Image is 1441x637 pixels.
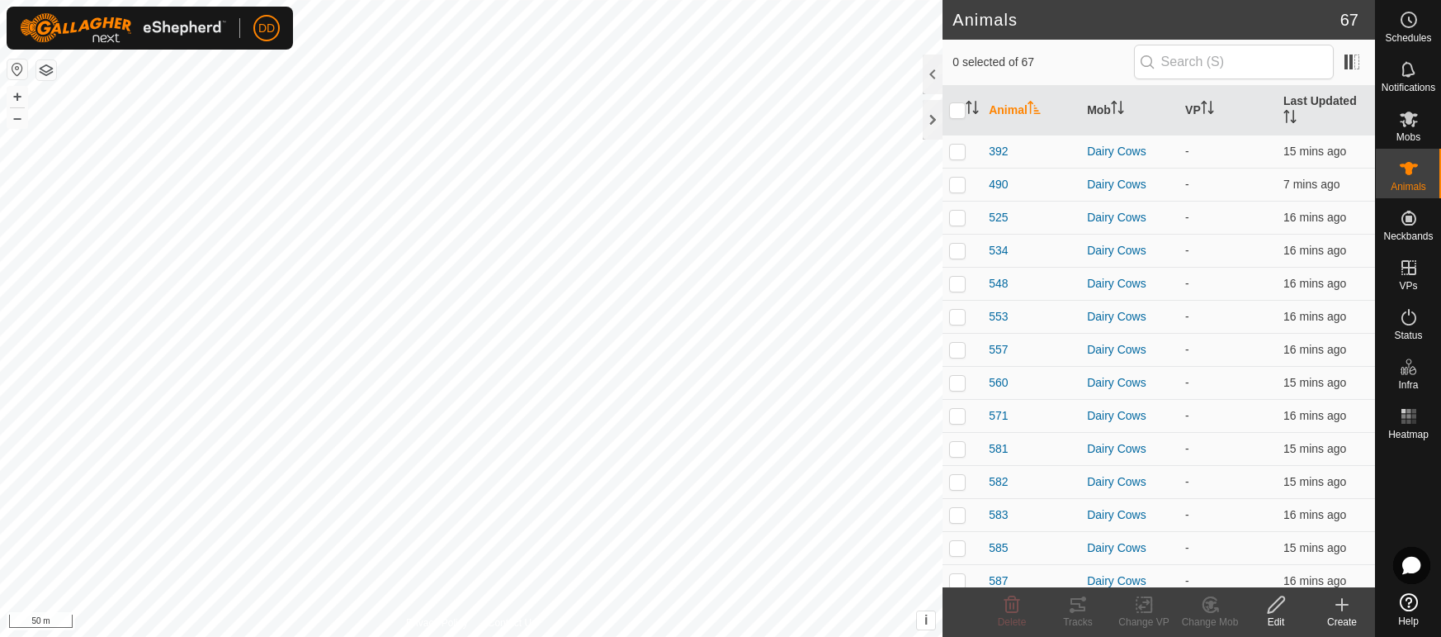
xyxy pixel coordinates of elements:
[1087,209,1172,226] div: Dairy Cows
[1185,244,1189,257] app-display-virtual-paddock-transition: -
[36,60,56,80] button: Map Layers
[989,341,1008,359] span: 557
[1283,310,1346,323] span: 12 Aug 2025, 7:21 am
[989,440,1008,458] span: 581
[1087,374,1172,392] div: Dairy Cows
[989,473,1008,491] span: 582
[1382,83,1435,93] span: Notifications
[488,616,536,630] a: Contact Us
[1087,275,1172,292] div: Dairy Cows
[1283,277,1346,290] span: 12 Aug 2025, 7:21 am
[989,176,1008,193] span: 490
[7,59,27,79] button: Reset Map
[1185,211,1189,224] app-display-virtual-paddock-transition: -
[989,540,1008,557] span: 585
[1201,103,1214,116] p-sorticon: Activate to sort
[1134,45,1334,79] input: Search (S)
[989,374,1008,392] span: 560
[966,103,979,116] p-sorticon: Activate to sort
[1185,343,1189,356] app-display-virtual-paddock-transition: -
[1383,231,1433,241] span: Neckbands
[1283,508,1346,521] span: 12 Aug 2025, 7:21 am
[917,611,935,630] button: i
[1185,508,1189,521] app-display-virtual-paddock-transition: -
[1185,145,1189,158] app-display-virtual-paddock-transition: -
[1185,178,1189,191] app-display-virtual-paddock-transition: -
[1283,343,1346,356] span: 12 Aug 2025, 7:21 am
[1080,86,1179,135] th: Mob
[1087,573,1172,590] div: Dairy Cows
[1087,242,1172,259] div: Dairy Cows
[1087,176,1172,193] div: Dairy Cows
[1028,103,1041,116] p-sorticon: Activate to sort
[1283,475,1346,488] span: 12 Aug 2025, 7:22 am
[258,20,275,37] span: DD
[1391,182,1426,192] span: Animals
[1277,86,1375,135] th: Last Updated
[989,308,1008,326] span: 553
[406,616,468,630] a: Privacy Policy
[1340,7,1358,32] span: 67
[1087,540,1172,557] div: Dairy Cows
[989,407,1008,425] span: 571
[1179,86,1277,135] th: VP
[1398,380,1418,390] span: Infra
[1394,330,1422,340] span: Status
[1185,574,1189,587] app-display-virtual-paddock-transition: -
[1185,541,1189,554] app-display-virtual-paddock-transition: -
[989,143,1008,160] span: 392
[989,242,1008,259] span: 534
[952,10,1340,30] h2: Animals
[7,108,27,128] button: –
[1283,376,1346,389] span: 12 Aug 2025, 7:22 am
[1398,616,1419,626] span: Help
[989,275,1008,292] span: 548
[1087,143,1172,160] div: Dairy Cows
[1388,430,1429,440] span: Heatmap
[1087,407,1172,425] div: Dairy Cows
[982,86,1080,135] th: Animal
[1087,473,1172,491] div: Dairy Cows
[989,209,1008,226] span: 525
[1283,574,1346,587] span: 12 Aug 2025, 7:21 am
[952,54,1133,71] span: 0 selected of 67
[1309,615,1375,630] div: Create
[1045,615,1111,630] div: Tracks
[998,616,1027,628] span: Delete
[1243,615,1309,630] div: Edit
[1283,442,1346,455] span: 12 Aug 2025, 7:22 am
[1283,409,1346,422] span: 12 Aug 2025, 7:22 am
[1185,475,1189,488] app-display-virtual-paddock-transition: -
[1185,310,1189,323] app-display-virtual-paddock-transition: -
[1177,615,1243,630] div: Change Mob
[1283,178,1339,191] span: 12 Aug 2025, 7:30 am
[1185,442,1189,455] app-display-virtual-paddock-transition: -
[1283,145,1346,158] span: 12 Aug 2025, 7:22 am
[1385,33,1431,43] span: Schedules
[1376,587,1441,633] a: Help
[924,613,928,627] span: i
[20,13,226,43] img: Gallagher Logo
[1396,132,1420,142] span: Mobs
[1087,341,1172,359] div: Dairy Cows
[1185,409,1189,422] app-display-virtual-paddock-transition: -
[1087,506,1172,524] div: Dairy Cows
[1185,376,1189,389] app-display-virtual-paddock-transition: -
[1283,112,1297,126] p-sorticon: Activate to sort
[1087,308,1172,326] div: Dairy Cows
[989,506,1008,524] span: 583
[1283,244,1346,257] span: 12 Aug 2025, 7:21 am
[1283,211,1346,224] span: 12 Aug 2025, 7:21 am
[1185,277,1189,290] app-display-virtual-paddock-transition: -
[1111,103,1124,116] p-sorticon: Activate to sort
[7,87,27,107] button: +
[1283,541,1346,554] span: 12 Aug 2025, 7:22 am
[1111,615,1177,630] div: Change VP
[989,573,1008,590] span: 587
[1399,281,1417,291] span: VPs
[1087,440,1172,458] div: Dairy Cows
